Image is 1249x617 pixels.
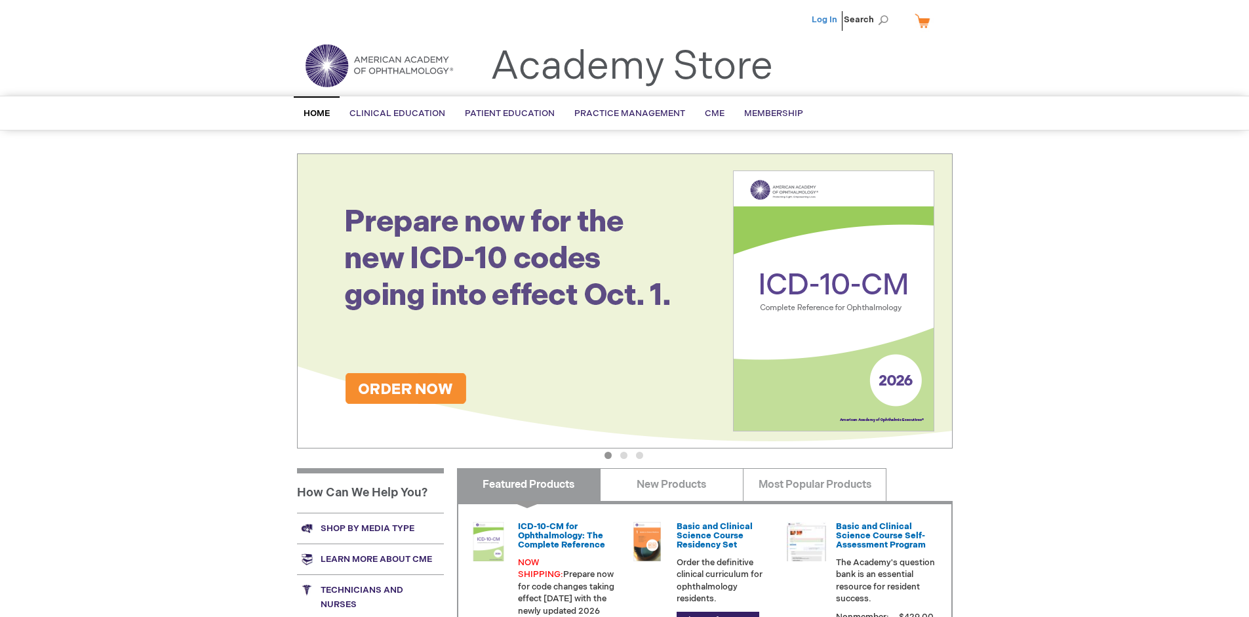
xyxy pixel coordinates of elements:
[743,468,886,501] a: Most Popular Products
[705,108,724,119] span: CME
[457,468,601,501] a: Featured Products
[744,108,803,119] span: Membership
[297,513,444,544] a: Shop by media type
[627,522,667,561] img: 02850963u_47.png
[574,108,685,119] span: Practice Management
[605,452,612,459] button: 1 of 3
[844,7,894,33] span: Search
[677,557,776,605] p: Order the definitive clinical curriculum for ophthalmology residents.
[600,468,743,501] a: New Products
[636,452,643,459] button: 3 of 3
[518,521,605,551] a: ICD-10-CM for Ophthalmology: The Complete Reference
[787,522,826,561] img: bcscself_20.jpg
[297,468,444,513] h1: How Can We Help You?
[297,544,444,574] a: Learn more about CME
[469,522,508,561] img: 0120008u_42.png
[490,43,773,90] a: Academy Store
[465,108,555,119] span: Patient Education
[812,14,837,25] a: Log In
[836,557,936,605] p: The Academy's question bank is an essential resource for resident success.
[349,108,445,119] span: Clinical Education
[304,108,330,119] span: Home
[620,452,627,459] button: 2 of 3
[677,521,753,551] a: Basic and Clinical Science Course Residency Set
[836,521,926,551] a: Basic and Clinical Science Course Self-Assessment Program
[518,557,563,580] font: NOW SHIPPING:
